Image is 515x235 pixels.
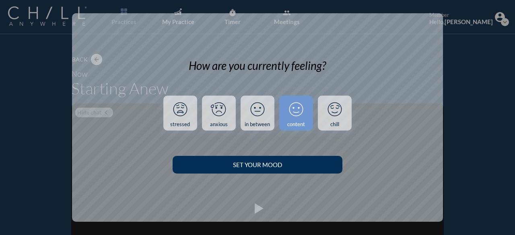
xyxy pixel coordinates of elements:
div: stressed [170,121,190,128]
div: anxious [210,121,228,128]
button: Set your Mood [173,156,342,174]
div: How are you currently feeling? [189,59,326,73]
a: in between [241,96,274,131]
div: chill [330,121,339,128]
a: chill [318,96,352,131]
a: stressed [163,96,197,131]
div: Set your Mood [187,161,328,168]
div: in between [245,121,270,128]
a: content [279,96,313,131]
a: anxious [202,96,236,131]
div: content [287,121,305,128]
